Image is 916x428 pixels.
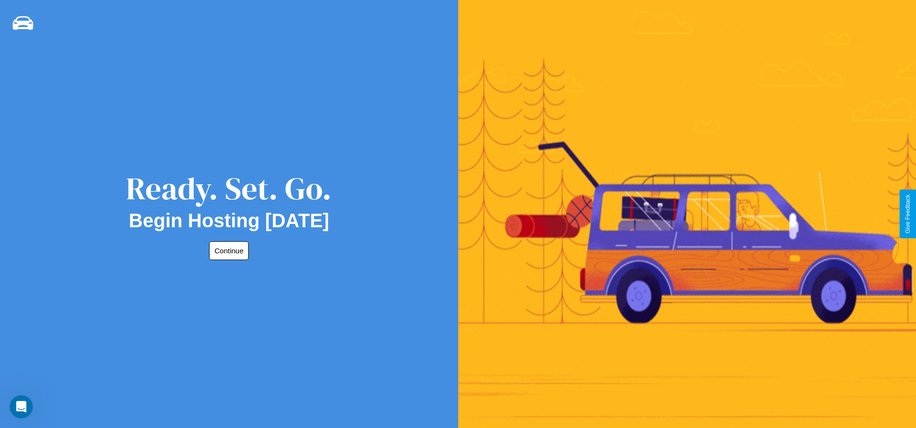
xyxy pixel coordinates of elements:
iframe: Intercom live chat [10,395,33,418]
button: Continue [209,241,249,260]
div: Give Feedback [904,194,911,234]
h2: Begin Hosting [DATE] [129,210,329,232]
div: Ready. Set. Go. [126,167,332,210]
